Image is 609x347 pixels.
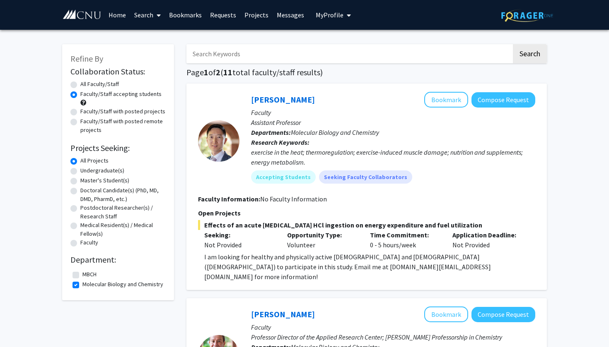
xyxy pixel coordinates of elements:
label: Master's Student(s) [80,176,129,185]
b: Departments: [251,128,291,136]
label: Faculty [80,238,98,247]
button: Add Zidong Li to Bookmarks [424,92,468,108]
a: Bookmarks [165,0,206,29]
a: Search [130,0,165,29]
p: Assistant Professor [251,117,535,127]
a: Projects [240,0,273,29]
label: All Faculty/Staff [80,80,119,89]
img: ForagerOne Logo [501,9,553,22]
label: Postdoctoral Researcher(s) / Research Staff [80,203,166,221]
span: Effects of an acute [MEDICAL_DATA] HCl ingestion on energy expenditure and fuel utilization [198,220,535,230]
h2: Projects Seeking: [70,143,166,153]
label: Molecular Biology and Chemistry [82,280,163,289]
p: I am looking for healthy and physically active [DEMOGRAPHIC_DATA] and [DEMOGRAPHIC_DATA] ([DEMOGR... [204,252,535,282]
label: Medical Resident(s) / Medical Fellow(s) [80,221,166,238]
p: Opportunity Type: [287,230,358,240]
span: My Profile [316,11,343,19]
div: 0 - 5 hours/week [364,230,447,250]
a: Requests [206,0,240,29]
button: Compose Request to Zidong Li [471,92,535,108]
a: Home [104,0,130,29]
p: Faculty [251,322,535,332]
p: Time Commitment: [370,230,440,240]
span: Molecular Biology and Chemistry [291,128,379,136]
div: Not Provided [446,230,529,250]
a: Messages [273,0,308,29]
b: Research Keywords: [251,138,309,146]
span: 11 [223,67,232,77]
b: Faculty Information: [198,195,260,203]
h2: Collaboration Status: [70,67,166,77]
img: Christopher Newport University Logo [62,10,101,20]
mat-chip: Accepting Students [251,170,316,184]
label: All Projects [80,156,109,165]
label: MBCH [82,270,97,279]
label: Doctoral Candidate(s) (PhD, MD, DMD, PharmD, etc.) [80,186,166,203]
h2: Department: [70,255,166,265]
p: Seeking: [204,230,275,240]
iframe: Chat [6,310,35,341]
span: No Faculty Information [260,195,327,203]
input: Search Keywords [186,44,512,63]
p: Faculty [251,108,535,117]
a: [PERSON_NAME] [251,94,315,105]
button: Add Tarek Abdel-Fattah to Bookmarks [424,306,468,322]
label: Undergraduate(s) [80,166,124,175]
div: Volunteer [281,230,364,250]
button: Compose Request to Tarek Abdel-Fattah [471,307,535,322]
label: Faculty/Staff accepting students [80,90,162,98]
button: Search [513,44,547,63]
p: Open Projects [198,208,535,218]
span: 1 [204,67,208,77]
label: Faculty/Staff with posted remote projects [80,117,166,134]
div: exercise in the heat; thermoregulation; exercise-induced muscle damage; nutrition and supplements... [251,147,535,167]
p: Professor Director of the Applied Research Center; [PERSON_NAME] Professorship in Chemistry [251,332,535,342]
label: Faculty/Staff with posted projects [80,107,165,116]
p: Application Deadline: [452,230,523,240]
span: Refine By [70,53,103,64]
span: 2 [216,67,220,77]
h1: Page of ( total faculty/staff results) [186,67,547,77]
a: [PERSON_NAME] [251,309,315,319]
mat-chip: Seeking Faculty Collaborators [319,170,412,184]
div: Not Provided [204,240,275,250]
